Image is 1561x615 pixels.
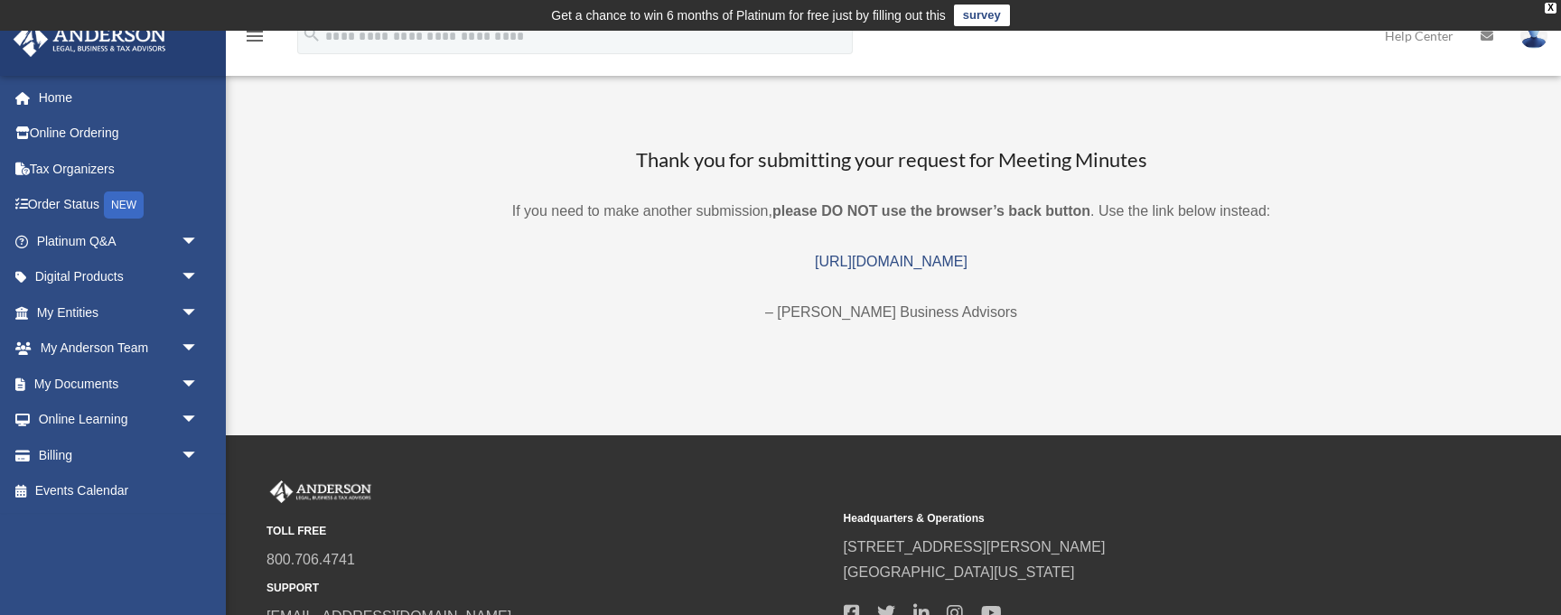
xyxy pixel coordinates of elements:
a: Platinum Q&Aarrow_drop_down [13,223,226,259]
a: survey [954,5,1010,26]
a: Tax Organizers [13,151,226,187]
span: arrow_drop_down [181,366,217,403]
div: Get a chance to win 6 months of Platinum for free just by filling out this [551,5,946,26]
small: Headquarters & Operations [844,509,1408,528]
small: TOLL FREE [266,522,831,541]
img: Anderson Advisors Platinum Portal [8,22,172,57]
img: Anderson Advisors Platinum Portal [266,480,375,504]
a: Online Ordering [13,116,226,152]
i: search [302,24,322,44]
span: arrow_drop_down [181,331,217,368]
a: menu [244,32,266,47]
a: [STREET_ADDRESS][PERSON_NAME] [844,539,1106,554]
span: arrow_drop_down [181,259,217,296]
small: SUPPORT [266,579,831,598]
h3: Thank you for submitting your request for Meeting Minutes [244,146,1538,174]
a: 800.706.4741 [266,552,355,567]
a: [GEOGRAPHIC_DATA][US_STATE] [844,564,1075,580]
i: menu [244,25,266,47]
a: Online Learningarrow_drop_down [13,402,226,438]
div: NEW [104,191,144,219]
span: arrow_drop_down [181,402,217,439]
a: [URL][DOMAIN_NAME] [815,254,967,269]
img: User Pic [1520,23,1547,49]
span: arrow_drop_down [181,437,217,474]
div: close [1545,3,1556,14]
a: Home [13,79,226,116]
a: Order StatusNEW [13,187,226,224]
p: – [PERSON_NAME] Business Advisors [244,300,1538,325]
p: If you need to make another submission, . Use the link below instead: [244,199,1538,224]
a: Billingarrow_drop_down [13,437,226,473]
span: arrow_drop_down [181,223,217,260]
span: arrow_drop_down [181,294,217,331]
a: Digital Productsarrow_drop_down [13,259,226,295]
a: My Entitiesarrow_drop_down [13,294,226,331]
a: My Documentsarrow_drop_down [13,366,226,402]
a: Events Calendar [13,473,226,509]
a: My Anderson Teamarrow_drop_down [13,331,226,367]
b: please DO NOT use the browser’s back button [772,203,1090,219]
